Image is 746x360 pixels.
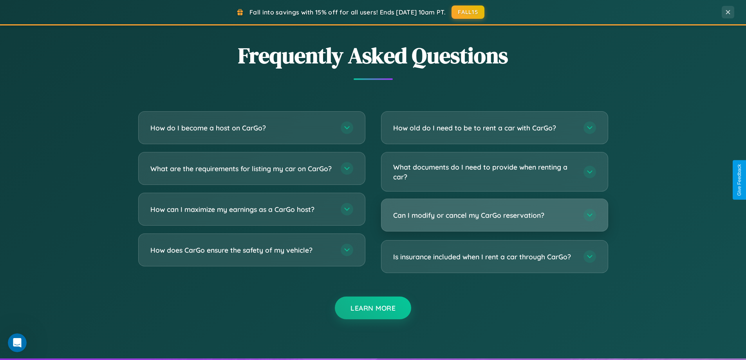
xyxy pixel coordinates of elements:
[8,333,27,352] iframe: Intercom live chat
[150,164,333,174] h3: What are the requirements for listing my car on CarGo?
[452,5,484,19] button: FALL15
[138,40,608,71] h2: Frequently Asked Questions
[393,210,576,220] h3: Can I modify or cancel my CarGo reservation?
[737,164,742,196] div: Give Feedback
[393,252,576,262] h3: Is insurance included when I rent a car through CarGo?
[335,297,411,319] button: Learn More
[249,8,446,16] span: Fall into savings with 15% off for all users! Ends [DATE] 10am PT.
[150,123,333,133] h3: How do I become a host on CarGo?
[393,162,576,181] h3: What documents do I need to provide when renting a car?
[393,123,576,133] h3: How old do I need to be to rent a car with CarGo?
[150,204,333,214] h3: How can I maximize my earnings as a CarGo host?
[150,245,333,255] h3: How does CarGo ensure the safety of my vehicle?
